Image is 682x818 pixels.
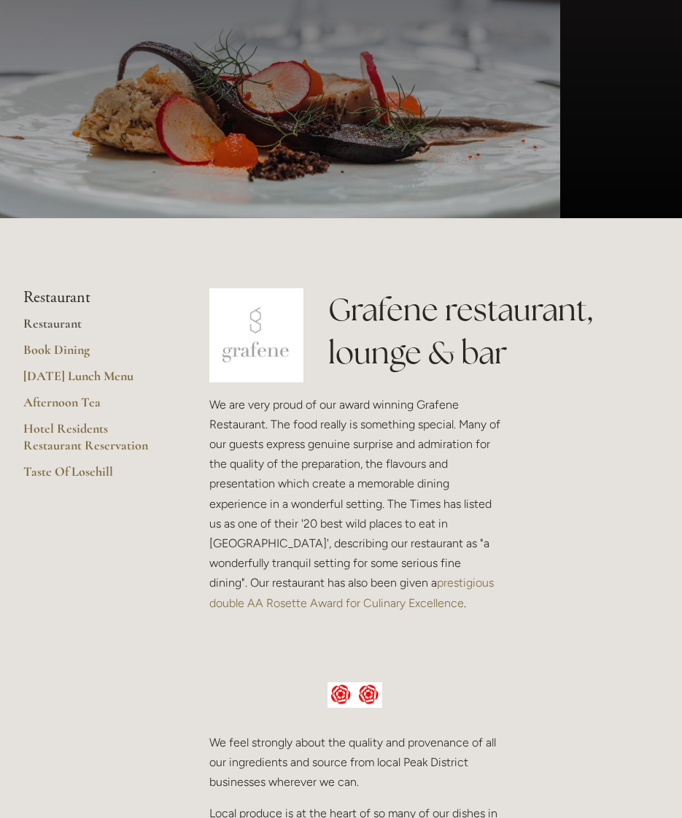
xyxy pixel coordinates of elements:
[209,395,500,613] p: We are very proud of our award winning Grafene Restaurant. The food really is something special. ...
[23,394,163,420] a: Afternoon Tea
[23,288,163,307] li: Restaurant
[209,576,497,609] a: prestigious double AA Rosette Award for Culinary Excellence
[328,288,659,374] h1: Grafene restaurant, lounge & bar
[23,342,163,368] a: Book Dining
[209,288,303,382] img: grafene.jpg
[209,733,500,792] p: We feel strongly about the quality and provenance of all our ingredients and source from local Pe...
[23,368,163,394] a: [DATE] Lunch Menu
[23,463,163,490] a: Taste Of Losehill
[328,682,381,708] img: AA culinary excellence.jpg
[23,315,163,342] a: Restaurant
[23,420,163,463] a: Hotel Residents Restaurant Reservation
